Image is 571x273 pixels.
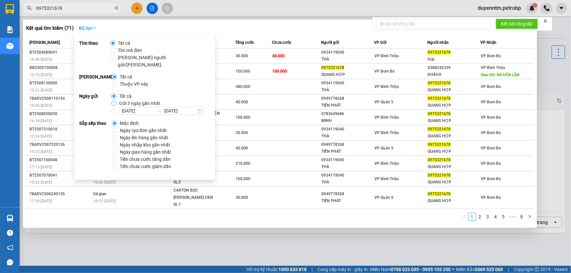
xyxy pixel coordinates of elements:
div: THÀ [321,179,374,186]
span: Tất cả [117,73,135,80]
span: 0975321678 [428,50,451,55]
div: 78ADV2508110154 [29,95,91,102]
span: Tiền chưa cước tăng dần [117,156,173,163]
span: down [92,26,97,30]
div: 0934119040 [321,80,374,87]
span: 30.000 [236,130,248,135]
span: 40.000 [236,100,248,104]
div: 0934119040 [321,49,374,56]
div: TIẾN PHÁT [321,197,374,204]
input: Ngày bắt đầu [122,107,154,114]
span: 40.000 [236,146,248,150]
span: VP Bom Bo [481,84,501,89]
span: 16:18 [DATE] [29,119,52,123]
span: VP Bình Triệu [375,130,399,135]
div: CARTON BỌC [PERSON_NAME] ĐEN [173,187,223,201]
span: question-circle [7,230,13,236]
span: Gửi 3 ngày gần nhất [116,100,163,107]
input: Tìm tên, số ĐT hoặc mã đơn [36,5,113,12]
strong: Sắp xếp theo [79,120,112,170]
div: QUANG HỢP [428,117,480,124]
span: Tất cả [116,40,133,47]
span: left [462,214,466,218]
span: 0975321678 [428,142,451,147]
span: Kết nối tổng đài [501,20,533,27]
div: QUANG HỢP [428,163,480,170]
img: warehouse-icon [7,215,13,222]
span: VP Nhận [480,40,496,45]
span: VP Bình Triệu [375,115,399,120]
span: VP Bom Bo [375,69,395,74]
span: 30.000 [236,195,248,200]
input: Nhập số tổng đài [376,19,491,29]
div: 0949778268 [321,191,374,197]
div: BT2507160048 [29,157,91,163]
span: 0975321678 [428,192,451,196]
button: left [460,213,468,221]
span: 0975321678 [428,127,451,131]
span: Ngày tạo đơn gần nhất [117,127,170,134]
div: 78ADV2506240126 [29,191,91,197]
div: QUANG HỢP [428,197,480,204]
a: 2 [476,213,484,220]
div: MINH [321,117,374,124]
span: right [528,214,532,218]
span: 40.000 [273,54,285,58]
span: to [156,108,162,113]
a: 4 [492,213,499,220]
div: THÀ [321,87,374,94]
span: VP Bom Bo [481,100,501,104]
span: VP Bom Bo [481,161,501,166]
div: BT2504080041 [29,49,91,56]
span: 0975321678 [428,158,451,162]
span: VP Bình Triệu [375,177,399,181]
span: VP Bình Triệu [375,54,399,58]
span: close-circle [115,6,118,10]
div: BT2508050050 [29,111,91,117]
a: 3 [484,213,491,220]
span: Chưa cước [272,40,292,45]
span: 12:24 [DATE] [29,134,52,139]
div: 0388242339 [428,64,480,71]
span: Người gửi [321,40,339,45]
span: search [27,6,32,10]
span: VP Bình Triệu [375,161,399,166]
span: [PERSON_NAME] [29,40,60,45]
span: Tất cả [116,93,134,100]
span: VP Bình Triệu [481,65,505,70]
div: KHÁCH [428,71,480,78]
div: 0934119040 [321,157,374,163]
span: message [7,259,13,265]
img: logo-vxr [6,4,14,14]
div: SL: 1 [173,201,223,208]
div: 0934119040 [321,172,374,179]
span: 0975321678 [428,173,451,178]
span: 10:06 [DATE] [93,180,116,185]
span: Tổng cước [235,40,254,45]
span: VP Bom Bo [481,195,501,200]
span: 17:13 [DATE] [29,165,52,169]
li: 3 [484,213,492,221]
li: 1 [468,213,476,221]
span: VP Bom Bo [481,146,501,150]
div: QUANG HỢP [428,148,480,155]
span: ••• [508,213,518,221]
span: 17:14 [DATE] [29,199,52,203]
span: 16:49 [DATE] [29,57,52,62]
span: Tiền chưa cước giảm dần [117,163,174,170]
span: 19:26 [DATE] [29,103,52,108]
span: VP Bom Bo [481,54,501,58]
strong: Tìm theo [79,40,110,68]
img: warehouse-icon [7,43,13,49]
span: Thuộc VP này [117,80,151,88]
li: 8 [518,213,526,221]
span: Ngày nhập kho gần nhất [117,141,173,148]
div: BT2507070041 [29,172,91,179]
strong: [PERSON_NAME] [79,73,112,88]
span: 210.000 [236,161,250,166]
button: right [526,213,534,221]
span: 100.000 [236,115,250,120]
div: 0783649686 [321,111,374,117]
li: 4 [492,213,500,221]
div: QUANG HỢP [428,102,480,109]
